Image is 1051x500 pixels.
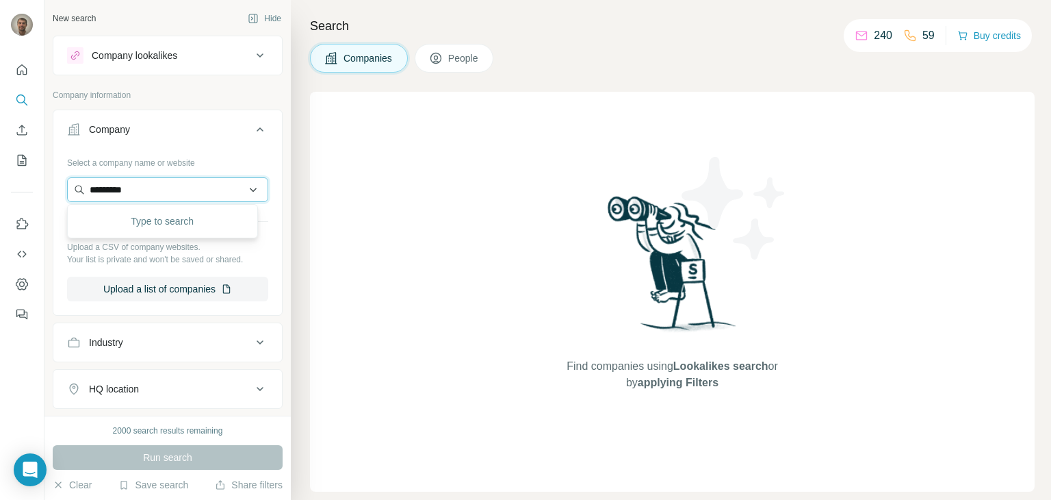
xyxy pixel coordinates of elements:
[11,242,33,266] button: Use Surfe API
[14,453,47,486] div: Open Intercom Messenger
[92,49,177,62] div: Company lookalikes
[11,58,33,82] button: Quick start
[67,151,268,169] div: Select a company name or website
[238,8,291,29] button: Hide
[957,26,1021,45] button: Buy credits
[562,358,781,391] span: Find companies using or by
[67,241,268,253] p: Upload a CSV of company websites.
[11,14,33,36] img: Avatar
[67,277,268,301] button: Upload a list of companies
[310,16,1035,36] h4: Search
[11,148,33,173] button: My lists
[67,253,268,266] p: Your list is private and won't be saved or shared.
[922,27,935,44] p: 59
[53,373,282,405] button: HQ location
[89,336,123,349] div: Industry
[113,425,223,437] div: 2000 search results remaining
[89,123,130,136] div: Company
[53,39,282,72] button: Company lookalikes
[118,478,188,492] button: Save search
[53,478,92,492] button: Clear
[215,478,283,492] button: Share filters
[874,27,892,44] p: 240
[448,51,480,65] span: People
[601,192,744,345] img: Surfe Illustration - Woman searching with binoculars
[343,51,393,65] span: Companies
[673,147,796,270] img: Surfe Illustration - Stars
[11,88,33,112] button: Search
[11,302,33,327] button: Feedback
[11,118,33,142] button: Enrich CSV
[53,113,282,151] button: Company
[70,208,255,235] div: Type to search
[53,89,283,101] p: Company information
[638,377,718,388] span: applying Filters
[11,272,33,297] button: Dashboard
[53,326,282,359] button: Industry
[11,212,33,236] button: Use Surfe on LinkedIn
[53,12,96,25] div: New search
[89,382,139,396] div: HQ location
[673,360,768,372] span: Lookalikes search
